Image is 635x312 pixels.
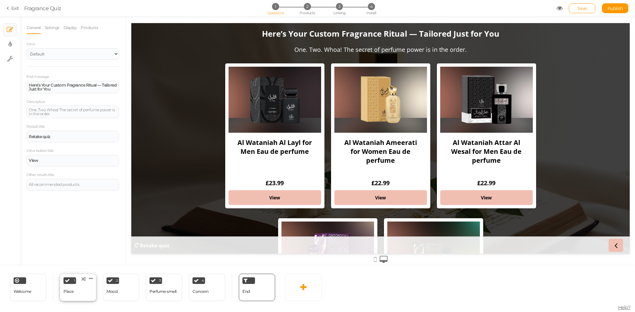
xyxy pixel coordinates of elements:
[134,156,152,164] div: £23.99
[26,42,35,46] span: View
[26,173,54,177] label: Other results title
[26,75,49,79] label: End message
[202,279,204,282] span: 4
[189,274,225,301] div: 4 Concern
[203,110,296,156] div: Al Wataniah Ameerati for Women Eau de perfume
[106,289,117,294] div: Mood
[97,110,190,156] div: Al Wataniah Al Layl for Men Eau de perfume
[29,183,117,187] div: All recommended products:
[24,4,61,12] div: Fragrance Quiz
[356,3,387,10] li: 4 Install
[336,3,343,10] span: 3
[368,3,375,10] span: 4
[239,274,275,301] div: End
[577,6,587,11] span: Save
[26,124,45,129] label: Restart title
[138,171,149,178] strong: View
[333,11,345,15] span: Linking
[309,110,402,156] div: Al Wataniah Attar Al Wesal for Men Eau de perfume
[300,11,315,15] span: Products
[608,6,623,11] span: Publish
[272,3,279,10] span: 1
[14,289,31,294] span: Welcome
[163,22,335,30] div: One. Two. Whoa! The secret of perfume power is in the order.
[26,21,41,34] a: General
[29,158,38,163] strong: View
[159,279,161,282] span: 3
[618,304,631,310] span: Help?
[26,100,45,104] label: Description
[9,219,38,225] strong: Retake quiz
[149,289,177,294] div: Perfume smell
[63,21,77,34] a: Display
[192,289,209,294] div: Concern
[63,289,74,294] div: Place
[242,289,250,294] span: End
[146,274,182,301] div: 3 Perfume smell
[267,11,284,15] span: Questions
[244,171,255,178] strong: View
[44,21,60,34] a: Settings
[80,21,98,34] a: Products
[7,5,19,12] a: Exit
[60,274,96,301] div: 1 Place
[10,274,46,301] div: Welcome
[116,279,118,282] span: 2
[569,3,595,13] div: Save
[260,3,291,10] li: 1 Questions
[29,83,116,91] strong: Here’s Your Custom Fragrance Ritual — Tailored Just for You
[74,279,75,282] span: 1
[29,108,117,116] div: One. Two. Whoa! The secret of perfume power is in the order.
[103,274,139,301] div: 2 Mood
[240,156,258,164] div: £22.99
[131,5,368,16] strong: Here’s Your Custom Fragrance Ritual — Tailored Just for You
[29,135,50,139] strong: Retake quiz
[292,3,323,10] li: 2 Products
[304,3,311,10] span: 2
[366,11,376,15] span: Install
[346,156,364,164] div: £22.99
[350,171,360,178] strong: View
[26,149,54,153] label: View button title
[324,3,355,10] li: 3 Linking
